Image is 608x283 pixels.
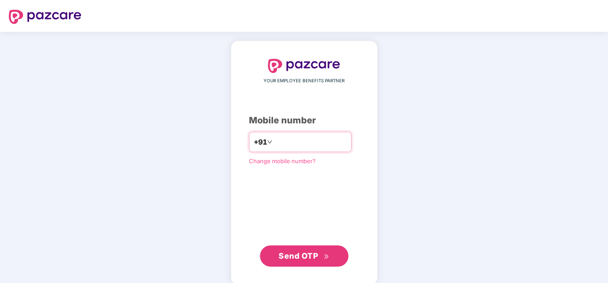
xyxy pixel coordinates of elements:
[254,137,267,148] span: +91
[249,157,316,164] a: Change mobile number?
[9,10,81,24] img: logo
[249,114,359,127] div: Mobile number
[260,245,348,267] button: Send OTPdouble-right
[264,77,344,84] span: YOUR EMPLOYEE BENEFITS PARTNER
[268,59,340,73] img: logo
[324,254,329,260] span: double-right
[279,251,318,260] span: Send OTP
[267,139,272,145] span: down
